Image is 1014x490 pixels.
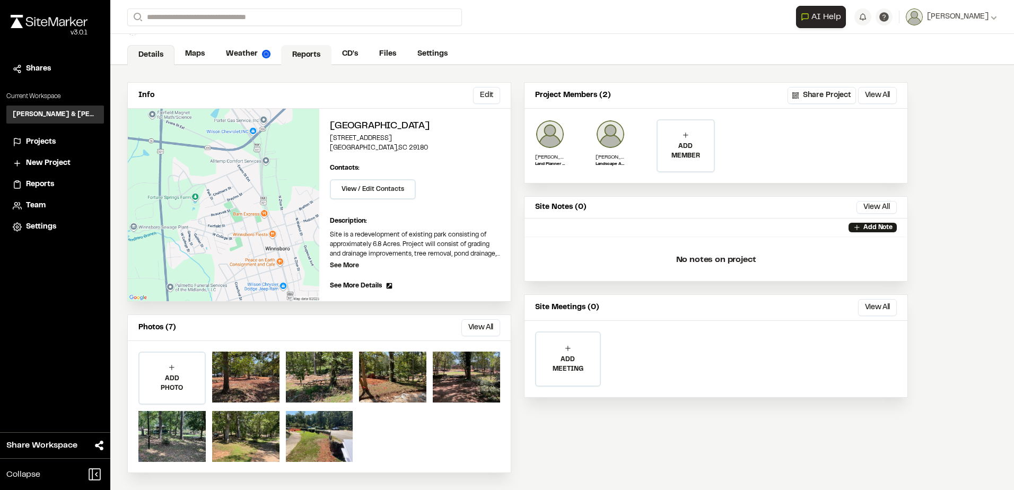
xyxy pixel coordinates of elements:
p: Contacts: [330,163,360,173]
p: Site Meetings (0) [535,302,599,313]
p: Add Note [863,223,893,232]
span: New Project [26,157,71,169]
a: CD's [331,44,369,64]
div: Open AI Assistant [796,6,850,28]
p: Landscape Architect [596,161,625,168]
span: Share Workspace [6,439,77,452]
button: View All [858,87,897,104]
a: Reports [13,179,98,190]
a: Projects [13,136,98,148]
img: User [906,8,923,25]
p: Land Planner III [535,161,565,168]
a: New Project [13,157,98,169]
button: View All [858,299,897,316]
span: Projects [26,136,56,148]
p: [PERSON_NAME] [596,153,625,161]
span: AI Help [811,11,841,23]
p: Photos (7) [138,322,176,334]
a: Settings [13,221,98,233]
span: Reports [26,179,54,190]
span: Settings [26,221,56,233]
p: No notes on project [533,243,899,277]
h3: [PERSON_NAME] & [PERSON_NAME] Inc. [13,110,98,119]
p: Info [138,90,154,101]
span: Shares [26,63,51,75]
a: Details [127,45,174,65]
p: [PERSON_NAME] [535,153,565,161]
a: Weather [215,44,281,64]
button: View All [461,319,500,336]
img: precipai.png [262,50,270,58]
p: [STREET_ADDRESS] [330,134,500,143]
a: Team [13,200,98,212]
button: View All [856,201,897,214]
a: Reports [281,45,331,65]
img: rebrand.png [11,15,88,28]
p: ADD PHOTO [139,374,205,393]
span: Collapse [6,468,40,481]
img: Jonathan Diaddigo [535,119,565,149]
h2: [GEOGRAPHIC_DATA] [330,119,500,134]
button: Share Project [788,87,856,104]
p: [GEOGRAPHIC_DATA] , SC 29180 [330,143,500,153]
span: Team [26,200,46,212]
p: Site is a redevelopment of existing park consisting of approximately 6.8 Acres. Project will cons... [330,230,500,259]
p: Current Workspace [6,92,104,101]
p: See More [330,261,359,270]
a: Maps [174,44,215,64]
button: Search [127,8,146,26]
span: [PERSON_NAME] [927,11,989,23]
button: [PERSON_NAME] [906,8,997,25]
button: Edit [473,87,500,104]
button: View / Edit Contacts [330,179,416,199]
p: Description: [330,216,500,226]
img: Michael Ethridge [596,119,625,149]
a: Settings [407,44,458,64]
p: Project Members (2) [535,90,611,101]
a: Shares [13,63,98,75]
p: Site Notes (0) [535,202,587,213]
button: Open AI Assistant [796,6,846,28]
div: Oh geez...please don't... [11,28,88,38]
span: See More Details [330,281,382,291]
a: Files [369,44,407,64]
p: ADD MEMBER [658,142,714,161]
p: ADD MEETING [536,355,600,374]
